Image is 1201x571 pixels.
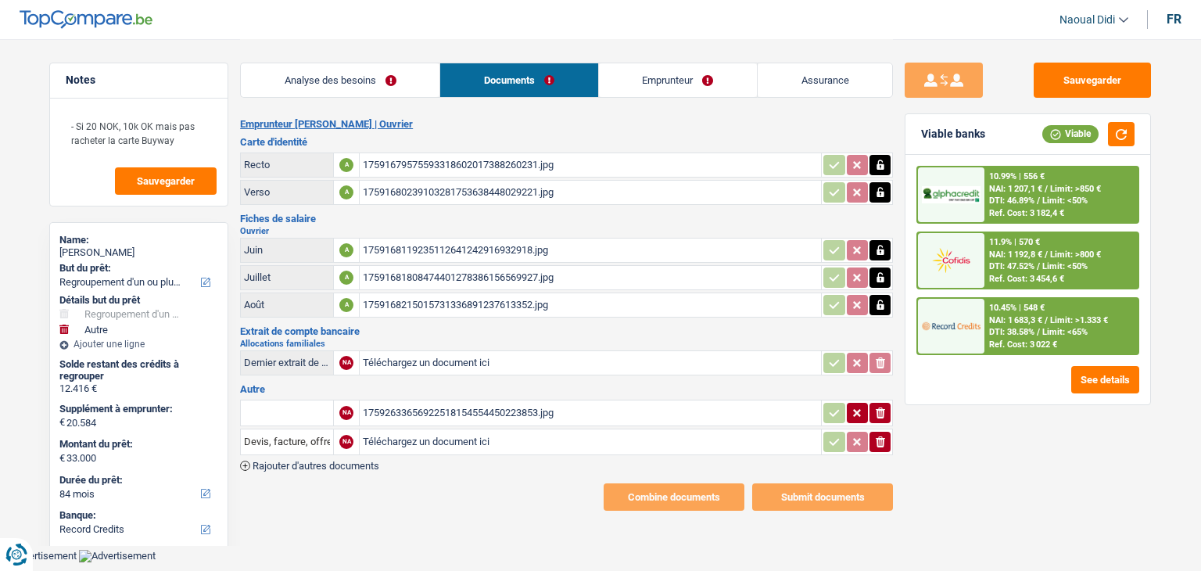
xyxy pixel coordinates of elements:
[115,167,217,195] button: Sauvegarder
[240,461,379,471] button: Rajouter d'autres documents
[1037,196,1040,206] span: /
[363,239,818,262] div: 1759168119235112641242916932918.jpg
[1050,315,1108,325] span: Limit: >1.333 €
[921,127,985,141] div: Viable banks
[339,185,353,199] div: A
[59,545,215,558] label: Taux d'intérêt:
[1050,184,1101,194] span: Limit: >850 €
[1050,250,1101,260] span: Limit: >800 €
[989,171,1045,181] div: 10.99% | 556 €
[59,294,218,307] div: Détails but du prêt
[244,159,330,171] div: Recto
[339,271,353,285] div: A
[1045,250,1048,260] span: /
[989,237,1040,247] div: 11.9% | 570 €
[363,293,818,317] div: 1759168215015731336891237613352.jpg
[1071,366,1139,393] button: See details
[59,403,215,415] label: Supplément à emprunter:
[599,63,757,97] a: Emprunteur
[363,153,818,177] div: 17591679575593318602017388260231.jpg
[59,246,218,259] div: [PERSON_NAME]
[339,356,353,370] div: NA
[339,406,353,420] div: NA
[989,315,1042,325] span: NAI: 1 683,3 €
[1045,315,1048,325] span: /
[244,186,330,198] div: Verso
[922,311,980,340] img: Record Credits
[66,74,212,87] h5: Notes
[240,339,893,348] h2: Allocations familiales
[1042,261,1088,271] span: Limit: <50%
[752,483,893,511] button: Submit documents
[1037,261,1040,271] span: /
[1045,184,1048,194] span: /
[922,246,980,275] img: Cofidis
[59,234,218,246] div: Name:
[244,244,330,256] div: Juin
[339,243,353,257] div: A
[989,208,1064,218] div: Ref. Cost: 3 182,4 €
[989,339,1057,350] div: Ref. Cost: 3 022 €
[244,357,330,368] div: Dernier extrait de compte pour vos allocations familiales
[79,550,156,562] img: Advertisement
[1037,327,1040,337] span: /
[240,214,893,224] h3: Fiches de salaire
[989,184,1042,194] span: NAI: 1 207,1 €
[240,118,893,131] h2: Emprunteur [PERSON_NAME] | Ouvrier
[240,227,893,235] h2: Ouvrier
[244,271,330,283] div: Juillet
[1042,125,1099,142] div: Viable
[989,274,1064,284] div: Ref. Cost: 3 454,6 €
[253,461,379,471] span: Rajouter d'autres documents
[240,326,893,336] h3: Extrait de compte bancaire
[241,63,439,97] a: Analyse des besoins
[989,303,1045,313] div: 10.45% | 548 €
[1042,196,1088,206] span: Limit: <50%
[989,250,1042,260] span: NAI: 1 192,8 €
[989,196,1034,206] span: DTI: 46.89%
[1034,63,1151,98] button: Sauvegarder
[59,509,215,522] label: Banque:
[137,176,195,186] span: Sauvegarder
[363,266,818,289] div: 17591681808474401278386156569927.jpg
[339,158,353,172] div: A
[1167,12,1181,27] div: fr
[363,181,818,204] div: 17591680239103281753638448029221.jpg
[59,452,65,465] span: €
[339,298,353,312] div: A
[758,63,892,97] a: Assurance
[440,63,597,97] a: Documents
[363,401,818,425] div: 17592633656922518154554450223853.jpg
[59,339,218,350] div: Ajouter une ligne
[59,416,65,429] span: €
[1047,7,1128,33] a: Naoual Didi
[59,474,215,487] label: Durée du prêt:
[20,10,152,29] img: TopCompare Logo
[1059,13,1115,27] span: Naoual Didi
[922,186,980,204] img: AlphaCredit
[240,384,893,394] h3: Autre
[339,435,353,449] div: NA
[59,438,215,451] label: Montant du prêt:
[59,358,218,382] div: Solde restant des crédits à regrouper
[604,483,744,511] button: Combine documents
[59,262,215,275] label: But du prêt:
[989,327,1034,337] span: DTI: 38.58%
[244,299,330,311] div: Août
[1042,327,1088,337] span: Limit: <65%
[240,137,893,147] h3: Carte d'identité
[59,382,218,395] div: 12.416 €
[989,261,1034,271] span: DTI: 47.52%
